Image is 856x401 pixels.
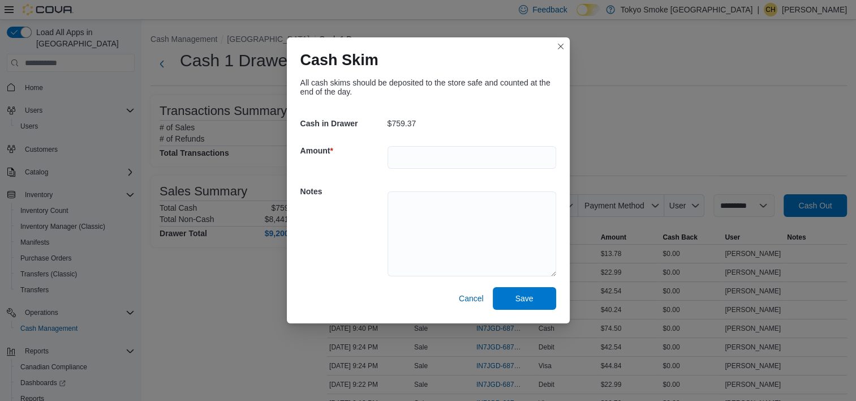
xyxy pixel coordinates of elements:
[300,139,385,162] h5: Amount
[554,40,567,53] button: Closes this modal window
[300,51,378,69] h1: Cash Skim
[493,287,556,310] button: Save
[300,112,385,135] h5: Cash in Drawer
[300,180,385,203] h5: Notes
[388,119,416,128] p: $759.37
[515,293,534,304] span: Save
[459,293,484,304] span: Cancel
[454,287,488,310] button: Cancel
[300,78,556,96] div: All cash skims should be deposited to the store safe and counted at the end of the day.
